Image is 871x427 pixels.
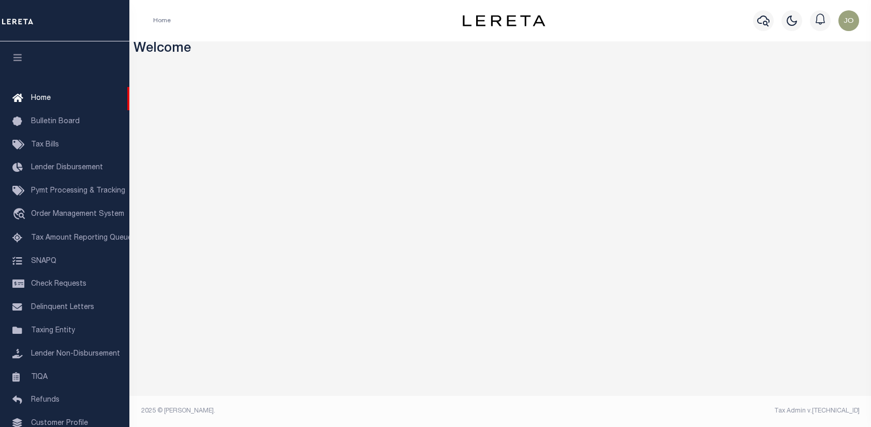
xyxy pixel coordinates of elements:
span: Bulletin Board [31,118,80,125]
span: Check Requests [31,281,86,288]
span: Lender Disbursement [31,164,103,171]
span: Pymt Processing & Tracking [31,187,125,195]
span: Home [31,95,51,102]
span: Order Management System [31,211,124,218]
span: SNAPQ [31,257,56,264]
span: Customer Profile [31,420,88,427]
h3: Welcome [134,41,867,57]
span: Tax Bills [31,141,59,149]
span: TIQA [31,373,48,380]
span: Delinquent Letters [31,304,94,311]
i: travel_explore [12,208,29,222]
div: Tax Admin v.[TECHNICAL_ID] [508,406,860,416]
span: Refunds [31,396,60,404]
span: Tax Amount Reporting Queue [31,234,132,242]
li: Home [153,16,171,25]
img: svg+xml;base64,PHN2ZyB4bWxucz0iaHR0cDovL3d3dy53My5vcmcvMjAwMC9zdmciIHBvaW50ZXItZXZlbnRzPSJub25lIi... [838,10,859,31]
span: Lender Non-Disbursement [31,350,120,358]
div: 2025 © [PERSON_NAME]. [134,406,500,416]
span: Taxing Entity [31,327,75,334]
img: logo-dark.svg [463,15,545,26]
